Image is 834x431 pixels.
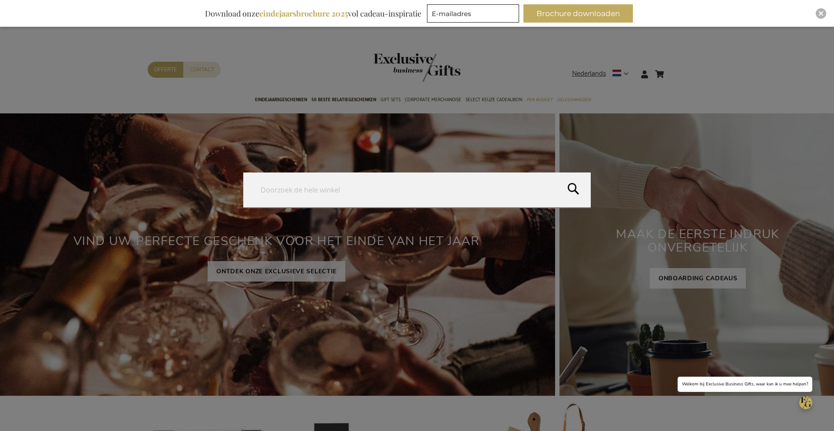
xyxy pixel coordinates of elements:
form: marketing offers and promotions [427,4,522,25]
input: E-mailadres [427,4,519,23]
b: eindejaarsbrochure 2025 [259,8,348,19]
div: Download onze vol cadeau-inspiratie [201,4,425,23]
input: Doorzoek de hele winkel [243,172,591,207]
div: Close [816,8,826,19]
img: Close [818,11,824,16]
button: Brochure downloaden [523,4,633,23]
